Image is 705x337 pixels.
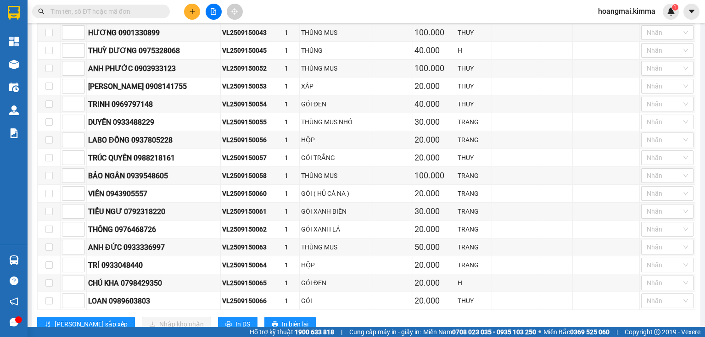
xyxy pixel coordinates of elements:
[285,63,297,73] div: 1
[285,135,297,145] div: 1
[285,278,297,288] div: 1
[458,278,490,288] div: H
[221,292,284,310] td: VL2509150066
[221,77,284,95] td: VL2509150053
[458,63,490,73] div: THUY
[285,224,297,234] div: 1
[221,238,284,256] td: VL2509150063
[222,206,282,216] div: VL2509150061
[227,4,243,20] button: aim
[88,63,219,74] div: ANH PHƯỚC 0903933123
[654,329,660,335] span: copyright
[414,26,455,39] div: 100.000
[221,95,284,113] td: VL2509150054
[301,206,369,216] div: GÓI XANH BIỂN
[221,167,284,185] td: VL2509150058
[88,188,219,199] div: VIỄN 0943905557
[414,241,455,254] div: 50.000
[88,45,219,56] div: THUỲ DƯƠNG 0975328068
[88,116,219,128] div: DUYÊN 0933488229
[222,99,282,109] div: VL2509150054
[222,117,282,127] div: VL2509150055
[88,206,219,217] div: TIỂU NGƯ 0792318220
[88,277,219,289] div: CHÚ KHA 0798429350
[301,135,369,145] div: HỘP
[591,6,663,17] span: hoangmai.kimma
[672,4,678,11] sup: 1
[221,113,284,131] td: VL2509150055
[414,294,455,307] div: 20.000
[37,317,135,331] button: sort-ascending[PERSON_NAME] sắp xếp
[458,224,490,234] div: TRANG
[88,224,219,235] div: THÔNG 0976468726
[221,42,284,60] td: VL2509150045
[414,80,455,93] div: 20.000
[10,276,18,285] span: question-circle
[285,99,297,109] div: 1
[341,327,342,337] span: |
[301,153,369,163] div: GÓI TRẮNG
[285,206,297,216] div: 1
[189,8,196,15] span: plus
[88,27,219,39] div: HƯƠNG 0901330899
[414,223,455,236] div: 20.000
[414,44,455,57] div: 40.000
[221,185,284,203] td: VL2509150060
[285,81,297,91] div: 1
[45,321,51,328] span: sort-ascending
[301,188,369,199] div: GÓI ( HỦ CÀ NA )
[458,260,490,270] div: TRANG
[458,242,490,252] div: TRANG
[221,221,284,238] td: VL2509150062
[88,81,219,92] div: [PERSON_NAME] 0908141755
[88,295,219,307] div: LOAN 0989603803
[414,133,455,146] div: 20.000
[222,63,282,73] div: VL2509150052
[88,260,219,271] div: TRÍ 0933048440
[285,45,297,55] div: 1
[221,149,284,167] td: VL2509150057
[9,60,19,69] img: warehouse-icon
[222,278,282,288] div: VL2509150065
[10,318,18,326] span: message
[221,203,284,221] td: VL2509150061
[458,117,490,127] div: TRANG
[50,6,159,17] input: Tìm tên, số ĐT hoặc mã đơn
[673,4,677,11] span: 1
[222,45,282,55] div: VL2509150045
[9,128,19,138] img: solution-icon
[458,81,490,91] div: THUY
[88,242,219,253] div: ANH ĐỨC 0933336997
[458,188,490,199] div: TRANG
[458,135,490,145] div: TRANG
[184,4,200,20] button: plus
[301,63,369,73] div: THÙNG MUS
[38,8,45,15] span: search
[423,327,536,337] span: Miền Nam
[458,296,490,306] div: THUY
[285,171,297,181] div: 1
[222,153,282,163] div: VL2509150057
[349,327,421,337] span: Cung cấp máy in - giấy in:
[414,205,455,218] div: 30.000
[458,45,490,55] div: H
[222,135,282,145] div: VL2509150056
[222,296,282,306] div: VL2509150066
[285,296,297,306] div: 1
[543,327,610,337] span: Miền Bắc
[88,152,219,164] div: TRÚC QUYÊN 0988218161
[55,319,128,329] span: [PERSON_NAME] sắp xếp
[264,317,316,331] button: printerIn biên lai
[10,297,18,306] span: notification
[458,99,490,109] div: THUY
[301,28,369,38] div: THÙNG MUS
[301,171,369,181] div: THÙNG MUS
[222,28,282,38] div: VL2509150043
[301,45,369,55] div: THÙNG
[222,81,282,91] div: VL2509150053
[414,151,455,164] div: 20.000
[210,8,217,15] span: file-add
[414,187,455,200] div: 20.000
[218,317,257,331] button: printerIn DS
[222,224,282,234] div: VL2509150062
